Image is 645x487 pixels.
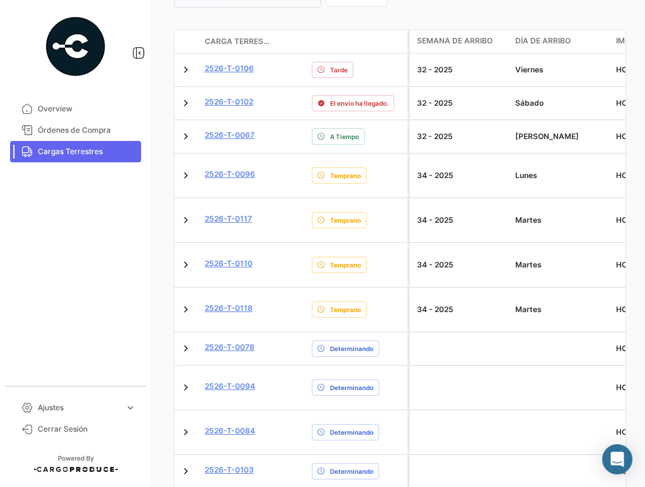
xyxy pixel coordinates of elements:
span: A Tiempo [330,132,359,142]
span: Temprano [330,305,361,315]
div: Sábado [515,98,606,109]
span: Temprano [330,260,361,270]
span: Semana de Arribo [417,35,493,47]
span: Órdenes de Compra [38,125,136,136]
a: 2526-T-0102 [205,96,253,108]
div: 34 - 2025 [417,215,505,226]
a: Expand/Collapse Row [180,381,192,394]
span: Tarde [330,65,348,75]
a: 2526-T-0117 [205,213,252,225]
span: expand_more [125,402,136,413]
datatable-header-cell: Estado de Envio [307,36,408,47]
div: 34 - 2025 [417,170,505,181]
span: Determinando [330,466,374,476]
a: Expand/Collapse Row [180,426,192,439]
a: 2526-T-0106 [205,63,254,74]
div: Martes [515,215,606,226]
div: [PERSON_NAME] [515,131,606,142]
span: Determinando [330,344,374,354]
div: Lunes [515,170,606,181]
a: 2526-T-0110 [205,258,253,269]
div: 34 - 2025 [417,304,505,315]
a: Overview [10,98,141,120]
a: 2526-T-0118 [205,303,253,314]
div: Viernes [515,64,606,76]
div: 32 - 2025 [417,131,505,142]
a: Expand/Collapse Row [180,169,192,182]
datatable-header-cell: Carga Terrestre # [200,31,275,52]
span: Temprano [330,171,361,181]
div: Martes [515,304,606,315]
div: 34 - 2025 [417,259,505,271]
a: Expand/Collapse Row [180,214,192,227]
datatable-header-cell: Semana de Arribo [409,30,510,53]
datatable-header-cell: Póliza [275,36,307,47]
span: Cargas Terrestres [38,146,136,157]
span: Cerrar Sesión [38,423,136,435]
datatable-header-cell: Día de Arribo [510,30,611,53]
a: Expand/Collapse Row [180,97,192,109]
span: Temprano [330,215,361,225]
a: Expand/Collapse Row [180,342,192,355]
a: 2526-T-0094 [205,381,255,392]
div: 32 - 2025 [417,64,505,76]
a: Expand/Collapse Row [180,259,192,271]
div: Abrir Intercom Messenger [602,444,632,474]
a: Expand/Collapse Row [180,303,192,316]
span: El envío ha llegado. [330,98,389,108]
a: 2526-T-0067 [205,130,254,141]
img: powered-by.png [44,15,107,78]
div: Martes [515,259,606,271]
a: 2526-T-0078 [205,342,254,353]
a: 2526-T-0096 [205,169,255,180]
span: Determinando [330,427,374,437]
span: Carga Terrestre # [205,36,270,47]
span: Ajustes [38,402,120,413]
div: 32 - 2025 [417,98,505,109]
a: Órdenes de Compra [10,120,141,141]
span: Día de Arribo [515,35,571,47]
a: Cargas Terrestres [10,141,141,162]
span: Overview [38,103,136,115]
span: Determinando [330,383,374,393]
a: Expand/Collapse Row [180,64,192,76]
a: Expand/Collapse Row [180,465,192,478]
a: 2526-T-0084 [205,425,255,437]
a: 2526-T-0103 [205,464,254,476]
a: Expand/Collapse Row [180,130,192,143]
